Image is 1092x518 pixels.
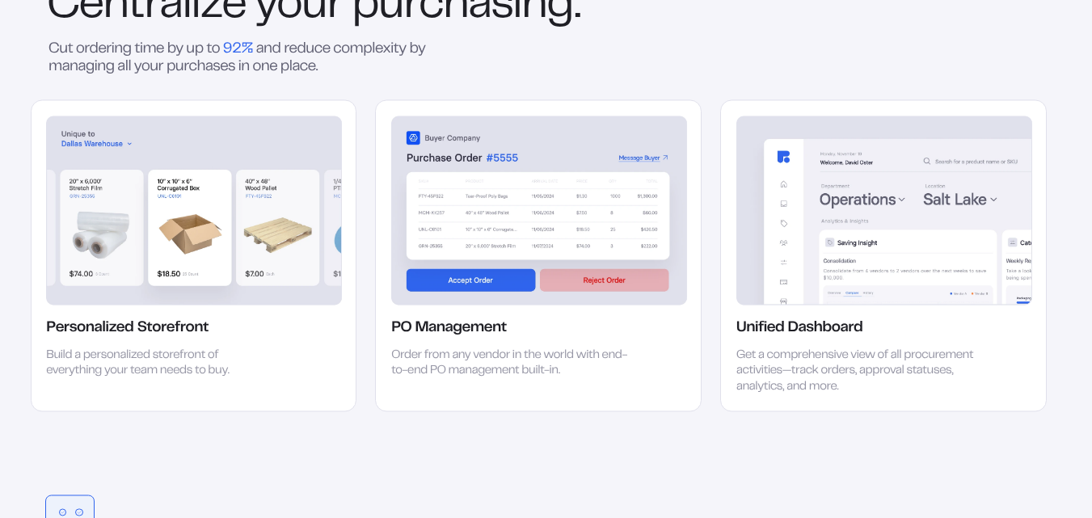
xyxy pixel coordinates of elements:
div: Order from any vendor in the world with end-to-end PO management built-in. [391,347,629,379]
span: all [117,61,131,74]
span: purchases [167,61,235,74]
span: complexity [333,43,406,56]
span: by [409,43,425,56]
span: and [256,43,281,56]
div: Build a personalized storefront of everything your team needs to buy. [46,347,243,379]
div: Unified Dashboard [736,320,862,339]
div: Get a comprehensive view of all procurement activities—track orders, approval statuses, analytics... [736,347,976,395]
span: in [238,61,250,74]
span: reduce [284,43,330,56]
div: PO Management [391,320,507,339]
span: ordering [76,43,132,56]
div: Personalized Storefront [46,320,209,339]
span: by [167,43,183,56]
span: 92% [223,43,253,56]
span: managing [48,61,115,74]
span: Cut [48,43,73,56]
span: up [186,43,203,56]
span: to [206,43,220,56]
span: place. [280,61,318,74]
span: one [253,61,278,74]
span: time [134,43,164,56]
span: your [134,61,163,74]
